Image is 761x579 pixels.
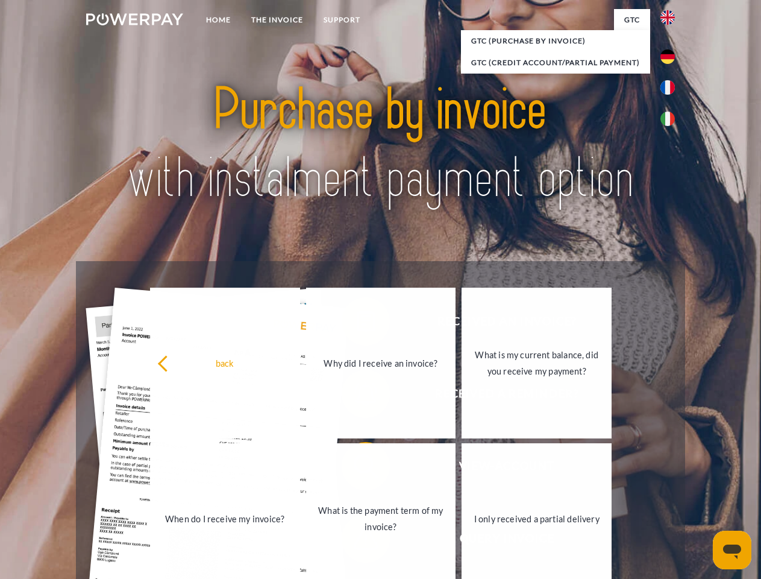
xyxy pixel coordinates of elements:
img: de [660,49,675,64]
div: What is the payment term of my invoice? [313,502,449,535]
img: fr [660,80,675,95]
div: When do I receive my invoice? [157,510,293,527]
div: Why did I receive an invoice? [313,355,449,371]
a: What is my current balance, did you receive my payment? [462,288,612,438]
div: I only received a partial delivery [469,510,604,527]
a: THE INVOICE [241,9,313,31]
img: logo-powerpay-white.svg [86,13,183,25]
img: it [660,112,675,126]
a: GTC (Purchase by invoice) [461,30,650,52]
a: GTC [614,9,650,31]
a: Home [196,9,241,31]
img: en [660,10,675,25]
div: back [157,355,293,371]
a: Support [313,9,371,31]
div: What is my current balance, did you receive my payment? [469,347,604,379]
img: title-powerpay_en.svg [115,58,646,231]
iframe: Button to launch messaging window [713,531,751,569]
a: GTC (Credit account/partial payment) [461,52,650,74]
